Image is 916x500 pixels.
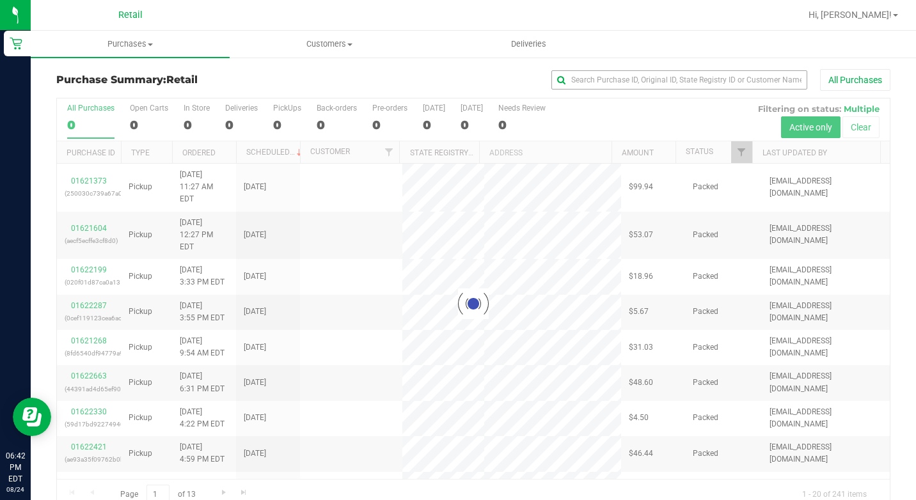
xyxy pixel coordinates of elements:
[13,398,51,436] iframe: Resource center
[230,31,429,58] a: Customers
[6,485,25,494] p: 08/24
[230,38,428,50] span: Customers
[429,31,628,58] a: Deliveries
[31,31,230,58] a: Purchases
[56,74,335,86] h3: Purchase Summary:
[6,450,25,485] p: 06:42 PM EDT
[10,37,22,50] inline-svg: Retail
[820,69,890,91] button: All Purchases
[494,38,564,50] span: Deliveries
[166,74,198,86] span: Retail
[118,10,143,20] span: Retail
[551,70,807,90] input: Search Purchase ID, Original ID, State Registry ID or Customer Name...
[809,10,892,20] span: Hi, [PERSON_NAME]!
[31,38,230,50] span: Purchases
